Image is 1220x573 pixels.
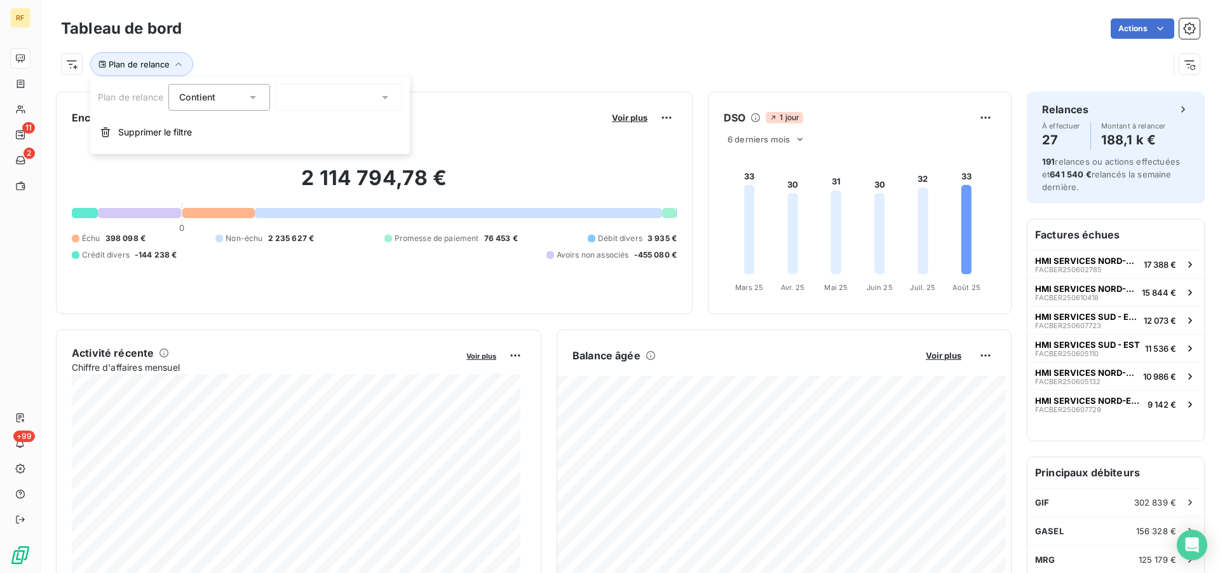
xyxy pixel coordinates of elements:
h6: Balance âgée [573,348,640,363]
h6: Encours client [72,110,144,125]
span: 10 986 € [1143,371,1176,382]
span: Plan de relance [98,92,163,102]
span: 9 142 € [1148,399,1176,410]
span: HMI SERVICES NORD-EST-IDF [1035,284,1137,294]
span: 191 [1042,156,1055,167]
a: 11 [10,125,30,145]
img: Logo LeanPay [10,545,30,565]
span: Contient [179,92,215,102]
span: Supprimer le filtre [118,126,192,139]
span: HMI SERVICES SUD - EST [1035,312,1139,322]
span: FACBER250602785 [1035,266,1102,273]
span: 302 839 € [1134,497,1176,507]
span: 17 388 € [1144,259,1176,270]
tspan: Avr. 25 [781,283,804,292]
span: 398 098 € [105,233,146,244]
span: HMI SERVICES NORD-EST-IDF [1035,256,1139,266]
button: HMI SERVICES SUD - ESTFACBER25060511011 536 € [1027,334,1204,362]
span: 3 935 € [647,233,677,244]
button: Actions [1111,18,1174,39]
span: Voir plus [926,350,961,361]
button: HMI SERVICES NORD-EST-IDFFACBER25060278517 388 € [1027,250,1204,278]
span: GASEL [1035,526,1064,536]
span: -144 238 € [135,249,177,261]
span: Débit divers [598,233,642,244]
span: FACBER250610418 [1035,294,1099,301]
span: HMI SERVICES SUD - EST [1035,340,1140,350]
span: Non-échu [226,233,262,244]
span: 15 844 € [1142,287,1176,298]
span: FACBER250607729 [1035,406,1101,413]
span: Échu [82,233,100,244]
span: 1 jour [766,112,803,123]
div: Open Intercom Messenger [1177,530,1207,560]
span: GIF [1035,497,1049,507]
span: relances ou actions effectuées et relancés la semaine dernière. [1042,156,1180,192]
h6: Activité récente [72,345,154,361]
span: HMI SERVICES NORD-EST-IDF [1035,396,1142,406]
button: HMI SERVICES SUD - ESTFACBER25060772312 073 € [1027,306,1204,334]
span: FACBER250605110 [1035,350,1099,357]
span: 11 536 € [1145,343,1176,354]
span: Chiffre d'affaires mensuel [72,361,457,374]
tspan: Août 25 [952,283,980,292]
span: -455 080 € [634,249,677,261]
tspan: Mars 25 [735,283,763,292]
h6: Principaux débiteurs [1027,457,1204,488]
button: Supprimer le filtre [90,118,410,146]
span: 156 328 € [1136,526,1176,536]
span: À effectuer [1042,122,1080,130]
tspan: Juil. 25 [910,283,935,292]
button: HMI SERVICES NORD-EST-IDFFACBER25061041815 844 € [1027,278,1204,306]
button: HMI SERVICES NORD-EST-IDFFACBER2506077299 142 € [1027,390,1204,418]
span: 11 [22,122,35,134]
span: 2 235 627 € [268,233,315,244]
span: 641 540 € [1050,169,1091,179]
span: Montant à relancer [1101,122,1166,130]
button: Voir plus [922,350,965,361]
button: HMI SERVICES NORD-EST-IDFFACBER25060513210 986 € [1027,362,1204,390]
span: +99 [13,431,35,442]
button: Voir plus [608,112,651,123]
span: Voir plus [612,113,647,123]
h4: 188,1 k € [1101,130,1166,150]
h6: Factures échues [1027,219,1204,250]
button: Voir plus [463,350,500,361]
tspan: Juin 25 [867,283,893,292]
h6: DSO [724,110,745,125]
a: 2 [10,150,30,170]
span: 6 derniers mois [728,134,790,144]
span: 76 453 € [484,233,518,244]
span: Voir plus [466,352,496,361]
span: Crédit divers [82,249,130,261]
span: FACBER250607723 [1035,322,1101,329]
button: Plan de relance [90,52,193,76]
h6: Relances [1042,102,1088,117]
span: Avoirs non associés [557,249,629,261]
span: 125 179 € [1139,555,1176,565]
span: Promesse de paiement [395,233,479,244]
h2: 2 114 794,78 € [72,165,677,204]
div: RF [10,8,30,28]
h3: Tableau de bord [61,17,182,40]
span: FACBER250605132 [1035,378,1101,385]
span: Plan de relance [109,59,170,69]
span: MRG [1035,555,1055,565]
span: HMI SERVICES NORD-EST-IDF [1035,368,1138,378]
tspan: Mai 25 [824,283,848,292]
span: 12 073 € [1144,315,1176,326]
h4: 27 [1042,130,1080,150]
span: 0 [179,223,184,233]
span: 2 [24,148,35,159]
